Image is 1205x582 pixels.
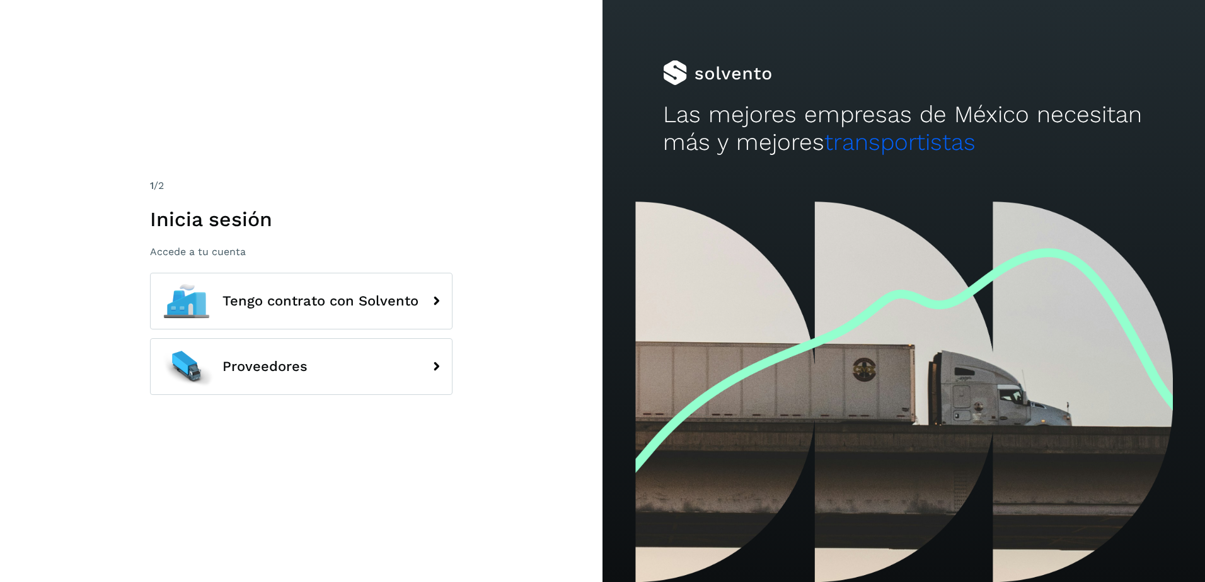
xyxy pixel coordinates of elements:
[150,246,453,258] p: Accede a tu cuenta
[150,207,453,231] h1: Inicia sesión
[150,180,154,191] span: 1
[222,359,308,374] span: Proveedores
[150,338,453,395] button: Proveedores
[150,178,453,193] div: /2
[222,294,418,309] span: Tengo contrato con Solvento
[663,101,1145,157] h2: Las mejores empresas de México necesitan más y mejores
[150,273,453,329] button: Tengo contrato con Solvento
[824,128,976,156] span: transportistas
